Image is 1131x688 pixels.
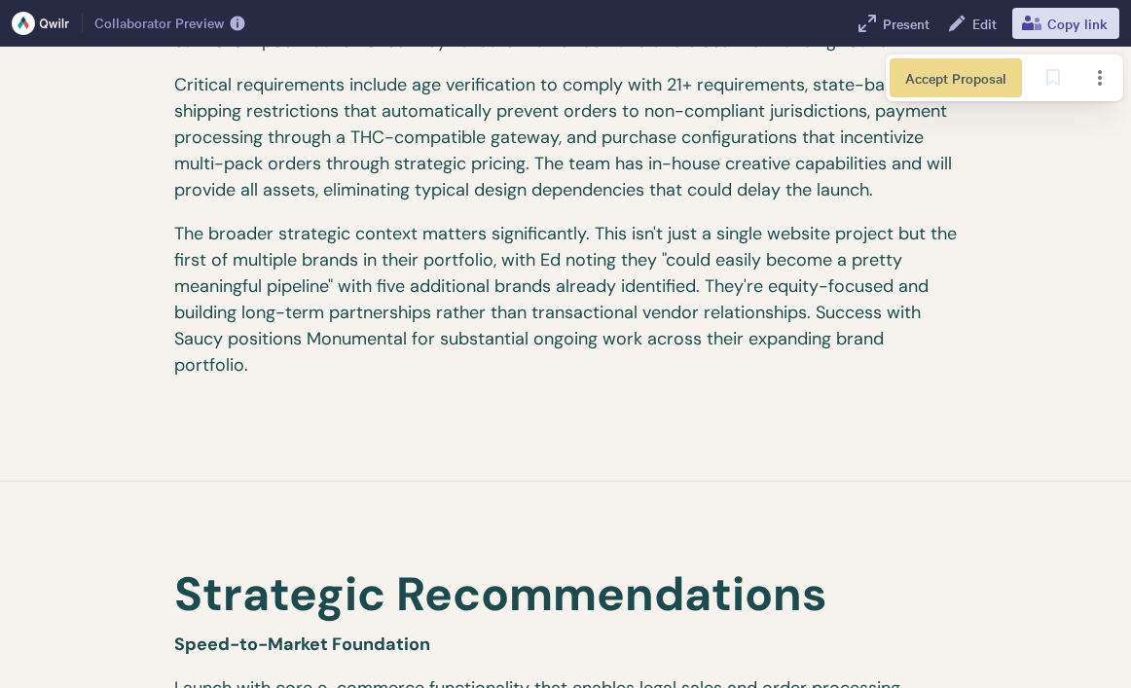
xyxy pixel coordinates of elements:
[1080,58,1119,97] button: Page options
[174,72,958,221] p: Critical requirements include age verification to comply with 21+ requirements, state-based shipp...
[174,563,827,625] span: Strategic Recommendations
[174,633,430,656] span: Speed-to-Market Foundation
[879,16,930,31] span: Present
[905,67,1006,89] span: Accept Proposal
[226,12,249,35] button: More info
[4,8,78,39] button: Qwilr logo
[937,8,1004,39] a: Edit
[174,221,958,396] p: The broader strategic context matters significantly. This isn't just a single website project but...
[1012,8,1119,39] button: Copy link
[94,15,224,32] span: Collaborator Preview
[1047,16,1108,31] span: Copy link
[890,58,1022,97] button: Accept Proposal
[968,16,997,31] span: Edit
[12,12,70,35] img: Qwilr logo
[848,8,937,39] button: Present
